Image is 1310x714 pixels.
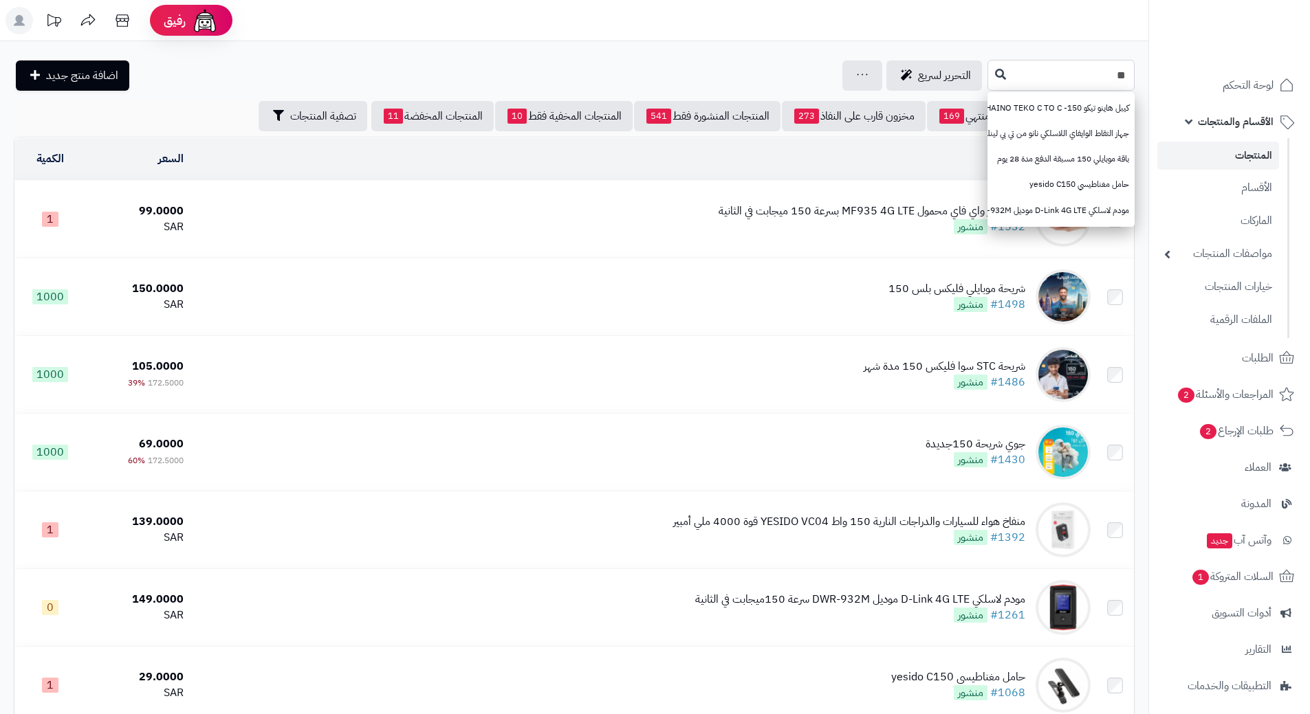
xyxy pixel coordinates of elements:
[954,219,987,234] span: منشور
[259,101,367,131] button: تصفية المنتجات
[1157,69,1302,102] a: لوحة التحكم
[290,108,356,124] span: تصفية المنتجات
[1157,305,1279,335] a: الملفات الرقمية
[32,445,68,460] span: 1000
[92,530,184,546] div: SAR
[987,198,1135,223] a: مودم لاسلكي D-Link 4G LTE موديل DWR-932M سرعة 150ميجابت في الثانية
[794,109,819,124] span: 273
[990,219,1025,235] a: #1532
[92,219,184,235] div: SAR
[46,67,118,84] span: اضافة منتج جديد
[1036,658,1091,713] img: حامل مغناطيسي yesido C150
[1157,524,1302,557] a: وآتس آبجديد
[954,452,987,467] span: منشور
[1157,487,1302,520] a: المدونة
[32,289,68,304] span: 1000
[891,669,1025,685] div: حامل مغناطيسي yesido C150
[1157,560,1302,593] a: السلات المتروكة1
[36,150,64,167] a: الكمية
[92,607,184,623] div: SAR
[990,607,1025,623] a: #1261
[634,101,780,131] a: المنتجات المنشورة فقط541
[128,377,145,389] span: 39%
[1216,10,1297,39] img: logo-2.png
[1036,502,1091,557] img: منفاخ هواء للسيارات والدراجات النارية 150 واط YESIDO VC04 قوة 4000 ملي أمبير
[371,101,494,131] a: المنتجات المخفضة11
[495,101,633,131] a: المنتجات المخفية فقط10
[987,96,1135,121] a: كيبل هاينو تيكو HAINO TEKO C TO C -150
[164,12,186,29] span: رفيق
[191,7,219,34] img: ai-face.png
[1245,458,1271,477] span: العملاء
[1177,385,1274,404] span: المراجعات والأسئلة
[92,685,184,701] div: SAR
[92,203,184,219] div: 99.0000
[148,377,184,389] span: 172.5000
[954,297,987,312] span: منشور
[507,109,527,124] span: 10
[139,436,184,452] span: 69.0000
[148,454,184,467] span: 172.5000
[954,685,987,700] span: منشور
[1036,347,1091,402] img: شريحة STC سوا فليكس 150 مدة شهر
[1036,580,1091,635] img: مودم لاسلكي D-Link 4G LTE موديل DWR-932M سرعة 150ميجابت في الثانية
[42,212,58,227] span: 1
[132,358,184,375] span: 105.0000
[92,669,184,685] div: 29.0000
[92,281,184,297] div: 150.0000
[1157,142,1279,170] a: المنتجات
[1241,494,1271,513] span: المدونة
[42,678,58,693] span: 1
[1242,348,1274,368] span: الطلبات
[128,454,145,467] span: 60%
[384,109,403,124] span: 11
[1157,451,1302,484] a: العملاء
[987,146,1135,172] a: باقة موبايلي 150 مسبقة الدفع مدة 28 يوم
[92,592,184,607] div: 149.0000
[918,67,971,84] span: التحرير لسريع
[32,367,68,382] span: 1000
[987,121,1135,146] a: جهاز التقاط الوايفاي اللاسلكي نانو من تي بي لينك، بمنفذ USB وسرعة نقل بيانات تصل الى 150 ميجابت ل...
[695,592,1025,607] div: مودم لاسلكي D-Link 4G LTE موديل DWR-932M سرعة 150ميجابت في الثانية
[990,529,1025,546] a: #1392
[990,684,1025,701] a: #1068
[158,150,184,167] a: السعر
[1157,669,1302,702] a: التطبيقات والخدمات
[36,7,71,38] a: تحديثات المنصة
[1157,239,1279,269] a: مواصفات المنتجات
[16,60,129,91] a: اضافة منتج جديد
[886,60,982,91] a: التحرير لسريع
[1157,414,1302,447] a: طلبات الإرجاع2
[1199,423,1217,440] span: 2
[782,101,926,131] a: مخزون قارب على النفاذ273
[990,451,1025,468] a: #1430
[990,374,1025,390] a: #1486
[42,522,58,537] span: 1
[1212,603,1271,623] span: أدوات التسويق
[646,109,671,124] span: 541
[1157,173,1279,203] a: الأقسام
[1223,76,1274,95] span: لوحة التحكم
[927,101,1033,131] a: مخزون منتهي169
[1191,567,1274,586] span: السلات المتروكة
[1198,112,1274,131] span: الأقسام والمنتجات
[1157,378,1302,411] a: المراجعات والأسئلة2
[1157,206,1279,236] a: الماركات
[1188,676,1271,695] span: التطبيقات والخدمات
[864,359,1025,375] div: شريحة STC سوا فليكس 150 مدة شهر
[1207,533,1232,548] span: جديد
[1036,269,1091,324] img: شريحة موبايلي فليكس بلس 150
[1157,596,1302,629] a: أدوات التسويق
[1205,531,1271,550] span: وآتس آب
[1177,387,1195,403] span: 2
[1157,633,1302,666] a: التقارير
[990,296,1025,313] a: #1498
[926,436,1025,452] div: جوي شريحة 150جديدة
[92,297,184,313] div: SAR
[92,514,184,530] div: 139.0000
[1157,342,1302,375] a: الطلبات
[954,530,987,545] span: منشور
[1192,569,1210,585] span: 1
[1245,640,1271,659] span: التقارير
[1157,272,1279,302] a: خيارات المنتجات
